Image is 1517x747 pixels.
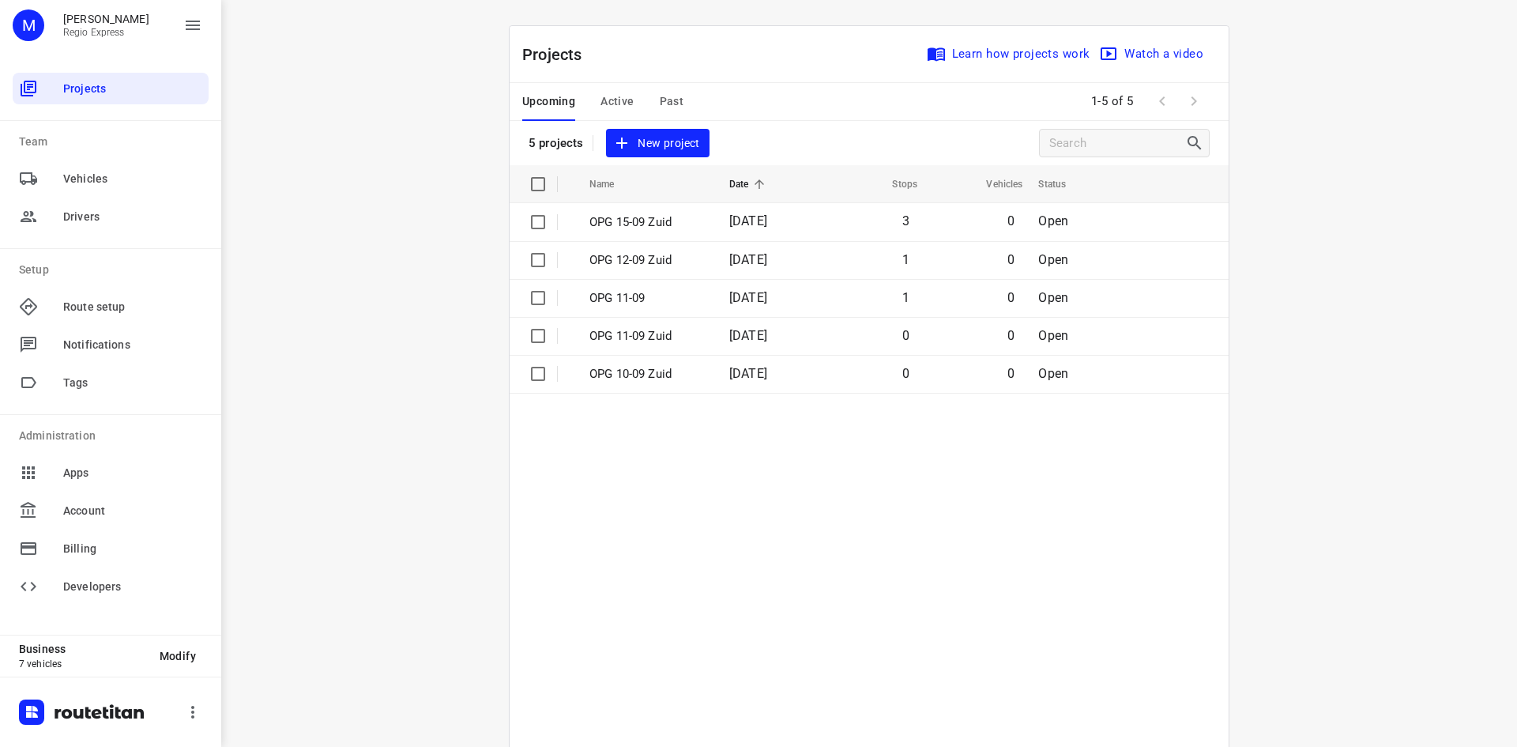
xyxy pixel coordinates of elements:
[729,213,767,228] span: [DATE]
[19,134,209,150] p: Team
[63,503,202,519] span: Account
[63,337,202,353] span: Notifications
[729,290,767,305] span: [DATE]
[1038,290,1068,305] span: Open
[902,252,909,267] span: 1
[147,642,209,670] button: Modify
[522,43,595,66] p: Projects
[589,175,635,194] span: Name
[729,366,767,381] span: [DATE]
[13,73,209,104] div: Projects
[606,129,709,158] button: New project
[13,571,209,602] div: Developers
[522,92,575,111] span: Upcoming
[1178,85,1210,117] span: Next Page
[63,171,202,187] span: Vehicles
[529,136,583,150] p: 5 projects
[589,327,706,345] p: OPG 11-09 Zuid
[13,291,209,323] div: Route setup
[1049,131,1185,156] input: Search projects
[729,175,770,194] span: Date
[19,658,147,670] p: 7 vehicles
[1038,175,1086,194] span: Status
[1038,213,1068,228] span: Open
[589,213,706,232] p: OPG 15-09 Zuid
[1146,85,1178,117] span: Previous Page
[1007,252,1014,267] span: 0
[63,299,202,315] span: Route setup
[19,643,147,655] p: Business
[589,289,706,307] p: OPG 11-09
[729,252,767,267] span: [DATE]
[589,365,706,383] p: OPG 10-09 Zuid
[13,201,209,232] div: Drivers
[63,13,149,25] p: Max Bisseling
[13,495,209,526] div: Account
[729,328,767,343] span: [DATE]
[1085,85,1140,119] span: 1-5 of 5
[13,9,44,41] div: M
[660,92,684,111] span: Past
[902,328,909,343] span: 0
[615,134,699,153] span: New project
[1007,290,1014,305] span: 0
[13,367,209,398] div: Tags
[19,262,209,278] p: Setup
[13,457,209,489] div: Apps
[13,163,209,194] div: Vehicles
[902,366,909,381] span: 0
[63,27,149,38] p: Regio Express
[589,251,706,270] p: OPG 12-09 Zuid
[63,465,202,481] span: Apps
[63,375,202,391] span: Tags
[1007,328,1014,343] span: 0
[1185,134,1209,153] div: Search
[63,541,202,557] span: Billing
[871,175,917,194] span: Stops
[63,579,202,595] span: Developers
[1038,328,1068,343] span: Open
[160,650,196,662] span: Modify
[13,329,209,360] div: Notifications
[1007,213,1014,228] span: 0
[1038,252,1068,267] span: Open
[902,290,909,305] span: 1
[63,81,202,97] span: Projects
[1007,366,1014,381] span: 0
[1038,366,1068,381] span: Open
[63,209,202,225] span: Drivers
[13,533,209,564] div: Billing
[902,213,909,228] span: 3
[966,175,1022,194] span: Vehicles
[19,428,209,444] p: Administration
[600,92,634,111] span: Active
